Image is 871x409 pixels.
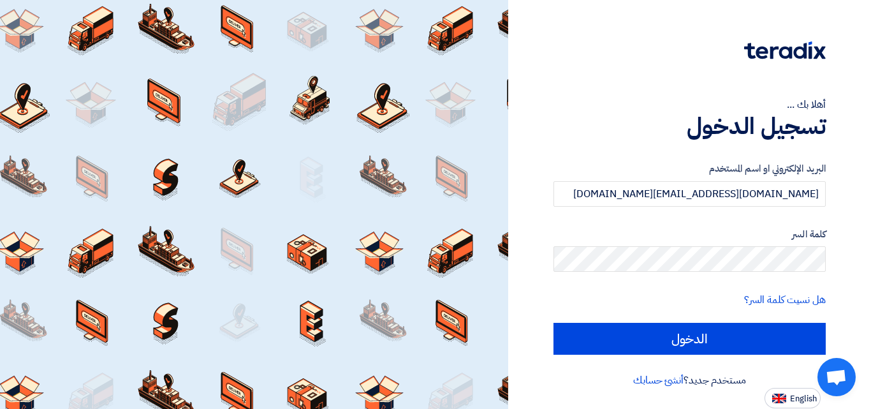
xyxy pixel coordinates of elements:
a: أنشئ حسابك [633,373,684,388]
label: كلمة السر [553,227,826,242]
img: Teradix logo [744,41,826,59]
div: مستخدم جديد؟ [553,373,826,388]
a: Open chat [817,358,856,396]
a: هل نسيت كلمة السر؟ [744,292,826,308]
label: البريد الإلكتروني او اسم المستخدم [553,161,826,176]
h1: تسجيل الدخول [553,112,826,140]
span: English [790,394,817,403]
img: en-US.png [772,394,786,403]
button: English [765,388,821,408]
input: الدخول [553,323,826,355]
input: أدخل بريد العمل الإلكتروني او اسم المستخدم الخاص بك ... [553,181,826,207]
div: أهلا بك ... [553,97,826,112]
